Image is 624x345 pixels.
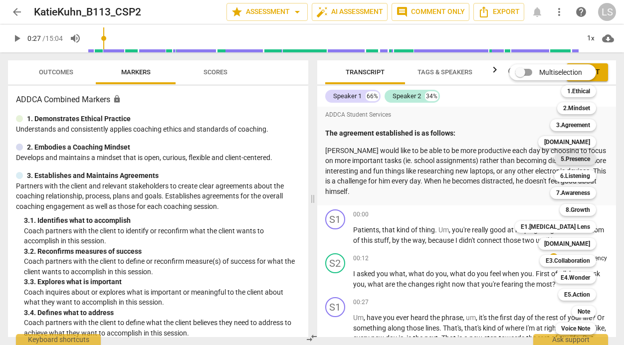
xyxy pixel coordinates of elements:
b: Voice Note [561,323,590,335]
b: 7.Awareness [556,187,590,199]
b: E1.[MEDICAL_DATA] Lens [521,221,590,233]
b: 1.Ethical [567,85,590,97]
b: [DOMAIN_NAME] [544,238,590,250]
b: 3.Agreement [556,119,590,131]
b: 8.Growth [566,204,590,216]
b: E4.Wonder [561,272,590,284]
b: [DOMAIN_NAME] [544,136,590,148]
b: Note [578,306,590,318]
b: 2.Mindset [563,102,590,114]
b: E3.Collaboration [546,255,590,267]
b: 5.Presence [561,153,590,165]
span: Multiselection [539,67,582,78]
b: 6.Listening [560,170,590,182]
b: E5.Action [564,289,590,301]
